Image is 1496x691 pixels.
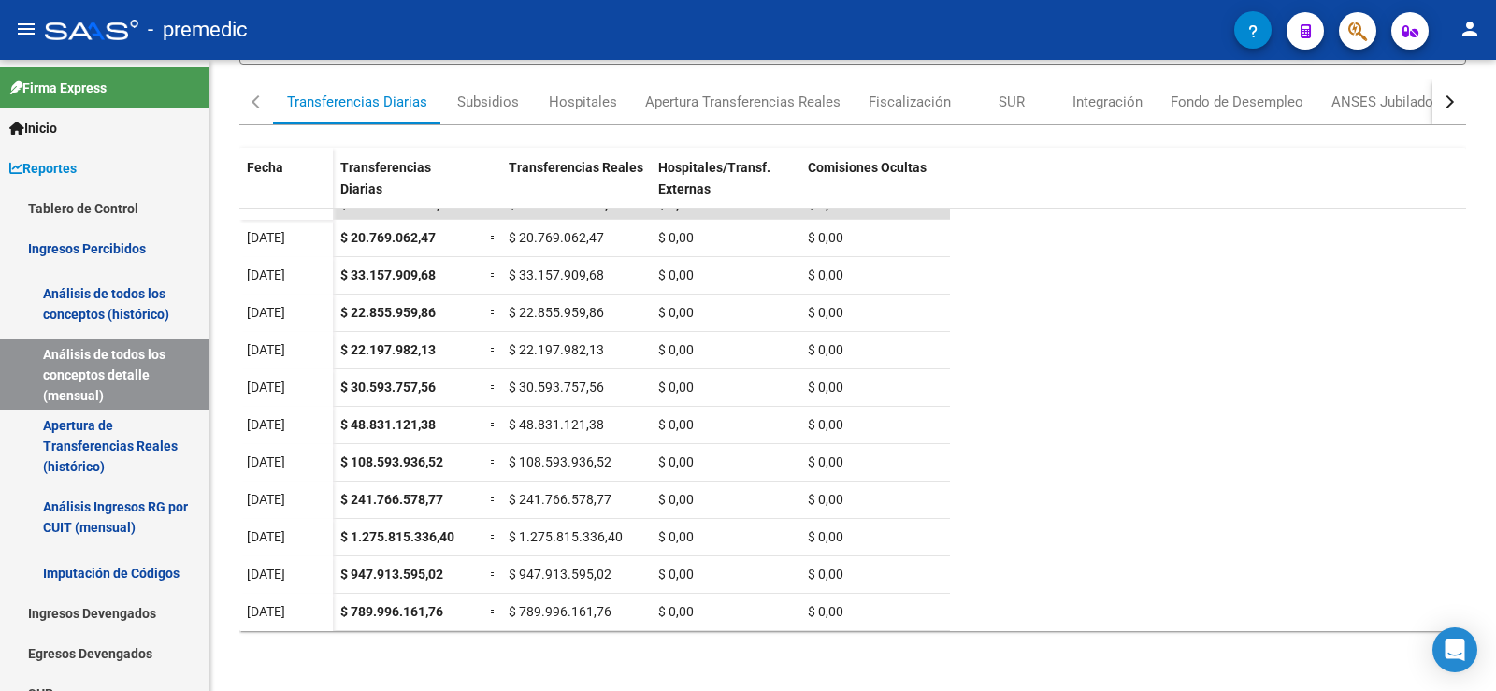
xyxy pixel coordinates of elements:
[658,230,694,245] span: $ 0,00
[645,92,841,112] div: Apertura Transferencias Reales
[808,529,843,544] span: $ 0,00
[490,454,497,469] span: =
[808,267,843,282] span: $ 0,00
[808,305,843,320] span: $ 0,00
[340,454,443,469] span: $ 108.593.936,52
[9,158,77,179] span: Reportes
[808,160,927,175] span: Comisiones Ocultas
[509,342,604,357] span: $ 22.197.982,13
[509,380,604,395] span: $ 30.593.757,56
[509,454,611,469] span: $ 108.593.936,52
[1459,18,1481,40] mat-icon: person
[247,529,285,544] span: [DATE]
[247,230,285,245] span: [DATE]
[658,604,694,619] span: $ 0,00
[658,454,694,469] span: $ 0,00
[490,230,497,245] span: =
[340,417,436,432] span: $ 48.831.121,38
[1331,92,1441,112] div: ANSES Jubilados
[490,492,497,507] span: =
[808,492,843,507] span: $ 0,00
[287,92,427,112] div: Transferencias Diarias
[247,567,285,582] span: [DATE]
[340,230,436,245] span: $ 20.769.062,47
[658,160,770,196] span: Hospitales/Transf. Externas
[247,454,285,469] span: [DATE]
[658,305,694,320] span: $ 0,00
[490,342,497,357] span: =
[340,342,436,357] span: $ 22.197.982,13
[247,342,285,357] span: [DATE]
[490,305,497,320] span: =
[658,492,694,507] span: $ 0,00
[808,380,843,395] span: $ 0,00
[1171,92,1303,112] div: Fondo de Desempleo
[658,380,694,395] span: $ 0,00
[457,92,519,112] div: Subsidios
[340,267,436,282] span: $ 33.157.909,68
[658,529,694,544] span: $ 0,00
[509,492,611,507] span: $ 241.766.578,77
[808,567,843,582] span: $ 0,00
[247,380,285,395] span: [DATE]
[247,417,285,432] span: [DATE]
[509,267,604,282] span: $ 33.157.909,68
[490,567,497,582] span: =
[658,267,694,282] span: $ 0,00
[490,604,497,619] span: =
[490,529,497,544] span: =
[509,529,623,544] span: $ 1.275.815.336,40
[490,417,497,432] span: =
[148,9,248,50] span: - premedic
[247,604,285,619] span: [DATE]
[658,417,694,432] span: $ 0,00
[808,230,843,245] span: $ 0,00
[340,160,431,196] span: Transferencias Diarias
[869,92,951,112] div: Fiscalización
[340,492,443,507] span: $ 241.766.578,77
[549,92,617,112] div: Hospitales
[333,148,482,226] datatable-header-cell: Transferencias Diarias
[800,148,950,226] datatable-header-cell: Comisiones Ocultas
[9,78,107,98] span: Firma Express
[239,148,333,226] datatable-header-cell: Fecha
[808,604,843,619] span: $ 0,00
[808,454,843,469] span: $ 0,00
[509,417,604,432] span: $ 48.831.121,38
[509,160,643,175] span: Transferencias Reales
[808,417,843,432] span: $ 0,00
[490,267,497,282] span: =
[490,380,497,395] span: =
[340,305,436,320] span: $ 22.855.959,86
[1432,627,1477,672] div: Open Intercom Messenger
[658,567,694,582] span: $ 0,00
[340,529,454,544] span: $ 1.275.815.336,40
[340,380,436,395] span: $ 30.593.757,56
[247,492,285,507] span: [DATE]
[509,604,611,619] span: $ 789.996.161,76
[1072,92,1143,112] div: Integración
[340,604,443,619] span: $ 789.996.161,76
[509,230,604,245] span: $ 20.769.062,47
[808,342,843,357] span: $ 0,00
[247,267,285,282] span: [DATE]
[247,160,283,175] span: Fecha
[9,118,57,138] span: Inicio
[501,148,651,226] datatable-header-cell: Transferencias Reales
[651,148,800,226] datatable-header-cell: Hospitales/Transf. Externas
[509,305,604,320] span: $ 22.855.959,86
[658,342,694,357] span: $ 0,00
[247,305,285,320] span: [DATE]
[509,567,611,582] span: $ 947.913.595,02
[340,567,443,582] span: $ 947.913.595,02
[999,92,1025,112] div: SUR
[15,18,37,40] mat-icon: menu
